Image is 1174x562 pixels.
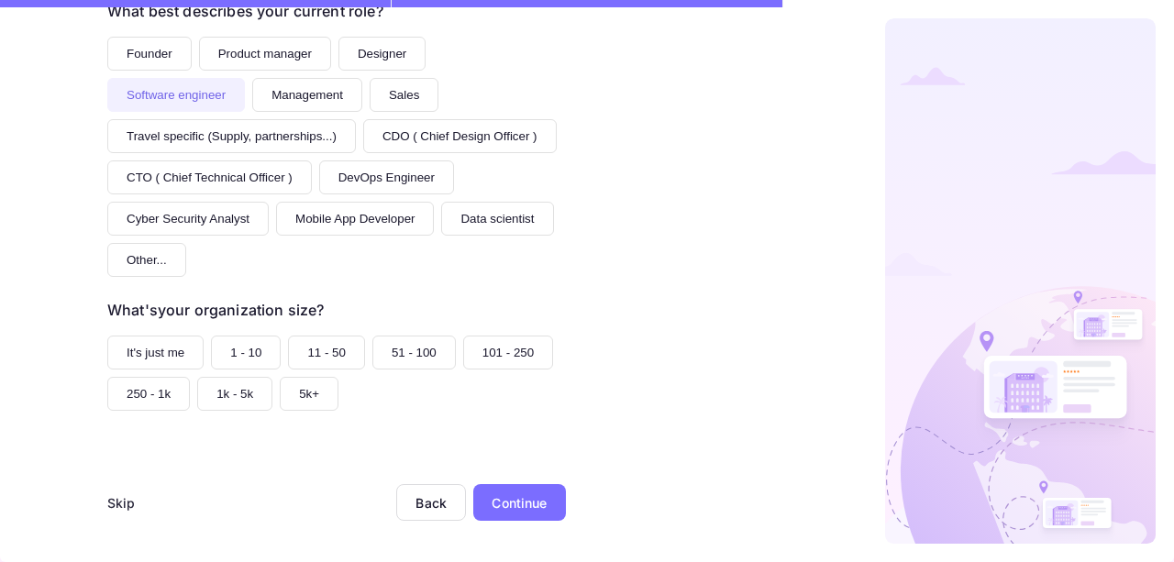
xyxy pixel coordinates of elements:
button: 1 - 10 [211,336,281,369]
button: Mobile App Developer [276,202,434,236]
button: Product manager [199,37,331,71]
div: Back [415,495,447,511]
button: Data scientist [441,202,553,236]
button: Travel specific (Supply, partnerships...) [107,119,356,153]
button: CTO ( Chief Technical Officer ) [107,160,312,194]
button: Software engineer [107,78,245,112]
button: Management [252,78,362,112]
div: Continue [492,493,547,512]
button: 250 - 1k [107,377,190,411]
button: 1k - 5k [197,377,272,411]
button: It's just me [107,336,204,369]
button: Designer [338,37,426,71]
div: Skip [107,493,136,512]
button: Founder [107,37,192,71]
button: 51 - 100 [372,336,456,369]
button: 101 - 250 [463,336,553,369]
button: Sales [370,78,438,112]
button: CDO ( Chief Design Officer ) [363,119,557,153]
div: What's your organization size? [107,299,324,321]
button: 5k+ [280,377,338,411]
button: Cyber Security Analyst [107,202,269,236]
button: Other... [107,243,186,277]
button: DevOps Engineer [319,160,454,194]
img: logo [885,18,1156,544]
button: 11 - 50 [288,336,365,369]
